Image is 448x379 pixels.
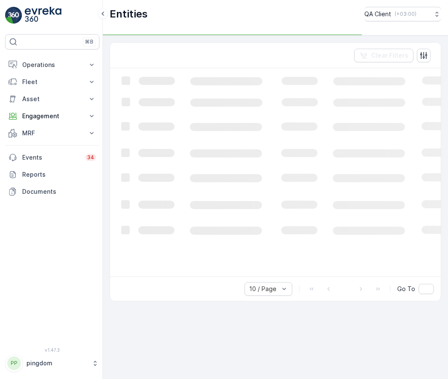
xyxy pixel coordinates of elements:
[22,170,96,179] p: Reports
[5,166,99,183] a: Reports
[5,354,99,372] button: PPpingdom
[22,95,82,103] p: Asset
[7,356,21,370] div: PP
[354,49,413,62] button: Clear Filters
[5,347,99,353] span: v 1.47.3
[5,7,22,24] img: logo
[26,359,87,367] p: pingdom
[5,73,99,90] button: Fleet
[22,187,96,196] p: Documents
[5,56,99,73] button: Operations
[5,108,99,125] button: Engagement
[110,7,148,21] p: Entities
[5,183,99,200] a: Documents
[22,78,82,86] p: Fleet
[85,38,93,45] p: ⌘B
[395,11,416,17] p: ( +03:00 )
[22,61,82,69] p: Operations
[22,129,82,137] p: MRF
[87,154,94,161] p: 34
[5,90,99,108] button: Asset
[371,51,408,60] p: Clear Filters
[364,10,391,18] p: QA Client
[397,285,415,293] span: Go To
[22,153,80,162] p: Events
[5,125,99,142] button: MRF
[364,7,441,21] button: QA Client(+03:00)
[22,112,82,120] p: Engagement
[25,7,61,24] img: logo_light-DOdMpM7g.png
[5,149,99,166] a: Events34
